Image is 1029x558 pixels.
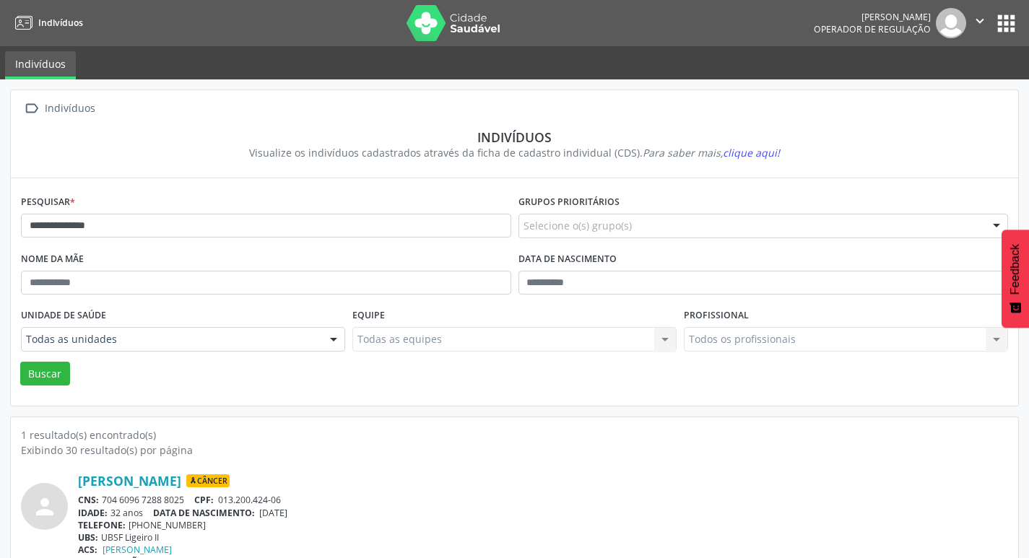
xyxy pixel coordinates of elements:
span: CNS: [78,494,99,506]
button: Buscar [20,362,70,386]
span: Selecione o(s) grupo(s) [524,218,632,233]
span: CPF: [194,494,214,506]
div: Visualize os indivíduos cadastrados através da ficha de cadastro individual (CDS). [31,145,998,160]
span: Todas as unidades [26,332,316,346]
a:  Indivíduos [21,98,97,119]
label: Equipe [352,305,385,327]
div: [PHONE_NUMBER] [78,519,1008,531]
span: UBS: [78,531,98,544]
a: [PERSON_NAME] [103,544,172,556]
div: UBSF Ligeiro II [78,531,1008,544]
i: Para saber mais, [643,146,780,160]
span: Operador de regulação [814,23,931,35]
span: Câncer [186,474,230,487]
img: img [936,8,966,38]
label: Data de nascimento [518,248,617,271]
div: Indivíduos [31,129,998,145]
span: [DATE] [259,507,287,519]
span: Indivíduos [38,17,83,29]
span: IDADE: [78,507,108,519]
div: Indivíduos [42,98,97,119]
a: [PERSON_NAME] [78,473,181,489]
span: 013.200.424-06 [218,494,281,506]
label: Unidade de saúde [21,305,106,327]
span: ACS: [78,544,97,556]
label: Nome da mãe [21,248,84,271]
span: TELEFONE: [78,519,126,531]
label: Grupos prioritários [518,191,620,214]
span: clique aqui! [723,146,780,160]
div: [PERSON_NAME] [814,11,931,23]
a: Indivíduos [10,11,83,35]
div: Exibindo 30 resultado(s) por página [21,443,1008,458]
label: Profissional [684,305,749,327]
span: DATA DE NASCIMENTO: [153,507,255,519]
i:  [21,98,42,119]
div: 1 resultado(s) encontrado(s) [21,427,1008,443]
a: Indivíduos [5,51,76,79]
button: Feedback - Mostrar pesquisa [1002,230,1029,328]
label: Pesquisar [21,191,75,214]
button: apps [994,11,1019,36]
div: 704 6096 7288 8025 [78,494,1008,506]
i:  [972,13,988,29]
div: 32 anos [78,507,1008,519]
span: Feedback [1009,244,1022,295]
button:  [966,8,994,38]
